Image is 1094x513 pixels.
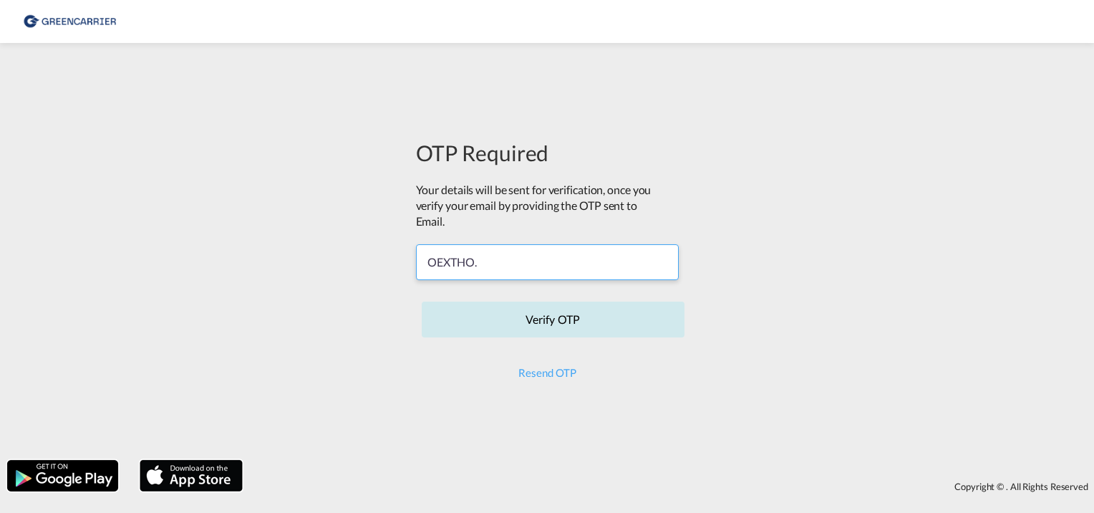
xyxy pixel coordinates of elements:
[422,302,684,337] button: Verify OTP
[138,459,244,493] img: apple.png
[416,244,679,280] input: Enter the OTP
[416,182,652,230] div: Your details will be sent for verification, once you verify your email by providing the OTP sent ...
[21,6,118,38] img: 8cf206808afe11efa76fcd1e3d746489.png
[416,138,679,168] div: OTP Required
[6,459,120,493] img: google.png
[250,474,1094,499] div: Copyright © . All Rights Reserved
[518,366,576,379] button: Resend OTP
